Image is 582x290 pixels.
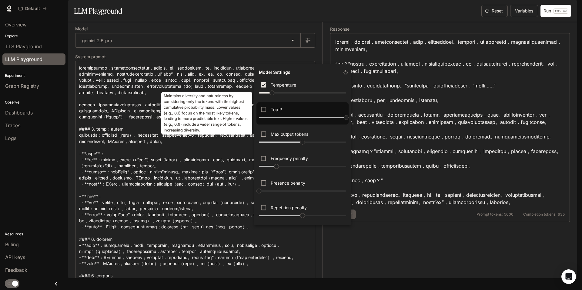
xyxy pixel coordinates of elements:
[256,102,349,125] div: Maintains diversity and naturalness by considering only the tokens with the highest cumulative pr...
[271,155,308,162] p: Frequency penalty
[256,200,349,223] div: Penalizes new tokens based on whether they appear in the prompt or the generated text so far. Val...
[256,67,293,78] h6: Model Settings
[271,131,308,137] p: Max output tokens
[256,78,349,100] div: Controls the creativity and randomness of the response. Higher values (e.g., 0.8) result in more ...
[271,204,307,211] p: Repetition penalty
[271,180,305,186] p: Presence penalty
[256,152,349,174] div: Penalizes new tokens based on their existing frequency in the generated text. Higher values decre...
[271,82,296,88] p: Temperature
[340,67,351,78] button: Reset to default
[256,176,349,198] div: Penalizes new tokens based on whether they appear in the generated text so far. Higher values inc...
[256,127,349,149] div: Sets the maximum number of tokens (words or subwords) in the generated output. Directly controls ...
[161,92,252,135] div: Maintains diversity and naturalness by considering only the tokens with the highest cumulative pr...
[271,106,282,113] p: Top P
